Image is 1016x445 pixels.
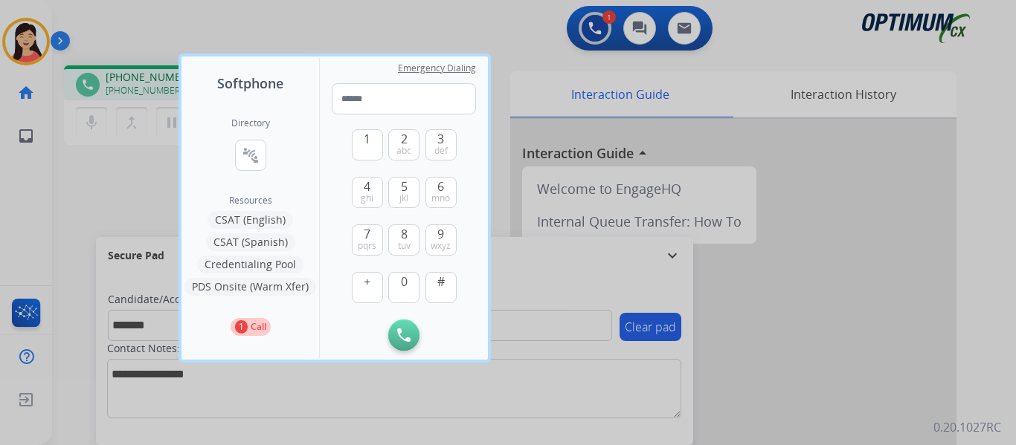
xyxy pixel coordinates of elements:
[358,240,376,252] span: pqrs
[398,62,476,74] span: Emergency Dialing
[352,177,383,208] button: 4ghi
[398,240,411,252] span: tuv
[208,211,293,229] button: CSAT (English)
[425,129,457,160] button: 3def
[397,328,411,342] img: call-button
[229,195,272,207] span: Resources
[437,178,444,195] span: 6
[361,192,373,204] span: ghi
[206,233,295,251] button: CSAT (Spanish)
[242,146,260,164] mat-icon: connect_without_contact
[401,273,408,290] span: 0
[231,318,271,336] button: 1Call
[437,273,445,290] span: #
[401,178,408,195] span: 5
[425,177,457,208] button: 6mno
[437,130,444,148] span: 3
[933,418,1001,436] p: 0.20.1027RC
[388,177,419,208] button: 5jkl
[401,225,408,243] span: 8
[364,130,370,148] span: 1
[437,225,444,243] span: 9
[184,278,316,296] button: PDS Onsite (Warm Xfer)
[434,145,448,157] span: def
[251,320,266,334] p: Call
[364,178,370,195] span: 4
[396,145,411,157] span: abc
[388,272,419,303] button: 0
[352,224,383,256] button: 7pqrs
[431,240,451,252] span: wxyz
[364,273,370,290] span: +
[235,320,248,334] p: 1
[425,224,457,256] button: 9wxyz
[364,225,370,243] span: 7
[431,192,450,204] span: mno
[352,129,383,160] button: 1
[388,129,419,160] button: 2abc
[425,272,457,303] button: #
[388,224,419,256] button: 8tuv
[197,256,303,273] button: Credentialing Pool
[399,192,408,204] span: jkl
[231,117,270,129] h2: Directory
[352,272,383,303] button: +
[401,130,408,148] span: 2
[217,73,283,94] span: Softphone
